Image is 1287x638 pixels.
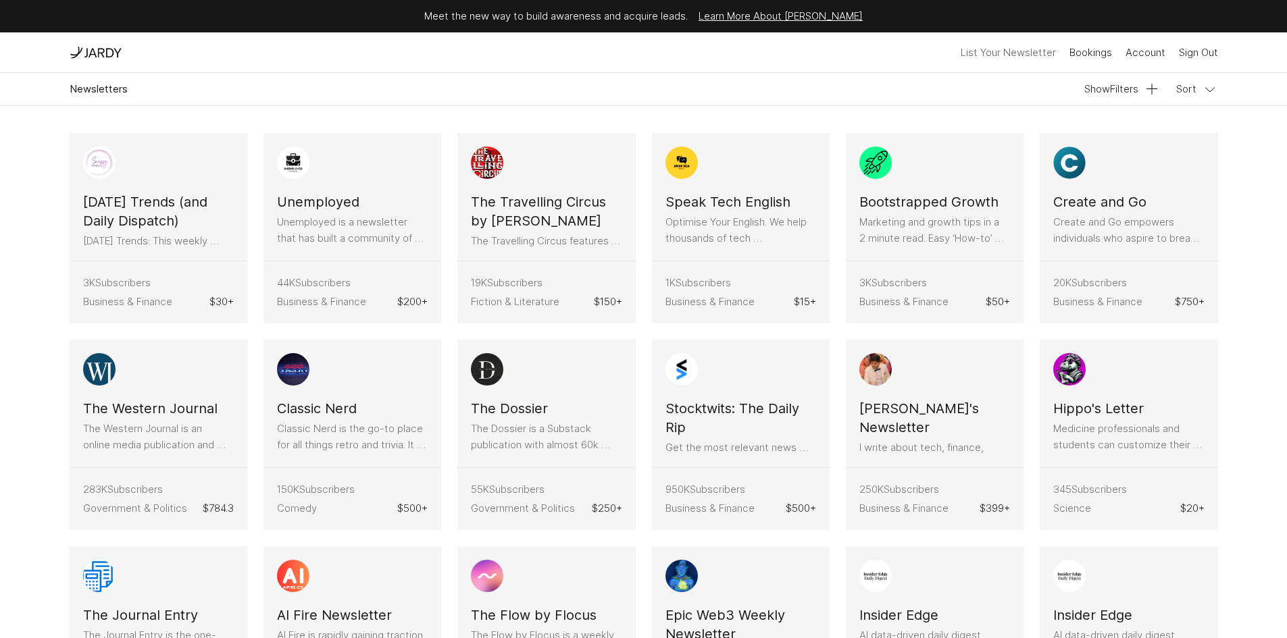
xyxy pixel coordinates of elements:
p: I write about tech, finance, business and AI primarily. The posts are focused on helping tech wor... [859,440,1010,472]
a: The Western Journal logo The Western Journal The Western Journal is an online media publication a... [70,340,247,530]
h3: The Travelling Circus by [PERSON_NAME] [471,192,622,230]
img: Speak Tech English logo [665,147,698,179]
h3: [DATE] Trends (and Daily Dispatch) [83,192,234,230]
img: The Travelling Circus by Mark Watson logo [471,147,503,179]
button: Sort [1176,81,1218,97]
span: $ 150 + [594,294,622,310]
a: Speak Tech English logo Speak Tech English Optimise Your English. We help thousands of tech profe... [652,133,830,323]
img: Hippo's Letter logo [1053,353,1086,386]
span: $ 20 + [1180,500,1205,516]
span: Science [1053,500,1091,516]
a: Classic Nerd logo Classic Nerd Classic Nerd is the go-to place for all things retro and trivia. I... [263,340,441,530]
p: Marketing and growth tips in a 2 minute read. Easy ‘How-to’ guides, examples and time saving tool... [859,214,1010,246]
span: 20K Subscribers [1053,275,1127,291]
img: Insider Edge logo [859,560,892,592]
a: Kalpit's Newsletter logo [PERSON_NAME]'s Newsletter I write about tech, finance, business and AI ... [846,340,1024,530]
span: $ 30 + [209,294,234,310]
span: Business & Finance [1053,294,1142,310]
img: Kalpit's Newsletter logo [859,353,892,386]
h3: [PERSON_NAME]'s Newsletter [859,399,1010,437]
h3: Insider Edge [1053,606,1132,624]
button: ShowFilters [1084,81,1160,97]
img: Bootstrapped Growth logo [859,147,892,179]
span: 55K Subscribers [471,481,545,498]
h3: Create and Go [1053,192,1146,211]
span: $ 500 + [786,500,816,516]
span: 1K Subscribers [665,275,731,291]
a: Unemployed logo Unemployed Unemployed is a newsletter that has built a community of students and ... [263,133,441,323]
a: Hippo's Letter logo Hippo's Letter Medicine professionals and students can customize their own ne... [1040,340,1217,530]
a: Account [1126,43,1165,62]
img: AI Fire Newsletter logo [277,560,309,592]
span: $ 200 + [397,294,428,310]
img: The Dossier logo [471,353,503,386]
a: Sign Out [1179,42,1218,63]
h3: The Dossier [471,399,548,418]
span: $ 399 + [980,500,1010,516]
p: Medicine professionals and students can customize their own newsletter by selectin both a preferr... [1053,421,1204,453]
p: [DATE] Trends: This weekly email is the one readers make time for. It delivers early product tren... [83,233,234,249]
h3: Stocktwits: The Daily Rip [665,399,816,437]
span: 283K Subscribers [83,481,163,498]
span: Business & Finance [859,294,949,310]
span: Business & Finance [665,500,755,516]
img: Classic Nerd logo [277,353,309,386]
span: 250K Subscribers [859,481,939,498]
p: The Travelling Circus features serial fiction by multi-award-winning, best-selling author [PERSON... [471,233,622,249]
img: The Flow by Flocus logo [471,560,503,592]
p: The Dossier is a Substack publication with almost 60k free subscribers. We talk about news and po... [471,421,622,453]
span: 345 Subscribers [1053,481,1127,498]
span: 44K Subscribers [277,275,351,291]
h3: The Journal Entry [83,606,198,624]
span: 19K Subscribers [471,275,542,291]
h3: The Western Journal [83,399,218,418]
button: List Your Newsletter [961,42,1056,63]
h3: Hippo's Letter [1053,399,1144,418]
span: $ 250 + [592,500,622,516]
span: Fiction & Literature [471,294,559,310]
span: Business & Finance [859,500,949,516]
span: $ 15 + [794,294,816,310]
span: $ 784.3 [203,500,234,516]
img: The Western Journal logo [83,353,116,386]
span: 3K Subscribers [83,275,151,291]
img: Stocktwits: The Daily Rip logo [665,353,698,386]
h3: AI Fire Newsletter [277,606,392,624]
p: Unemployed is a newsletter that has built a community of students and new grads who receive the b... [277,214,428,246]
span: $ 750 + [1175,294,1205,310]
img: Insider Edge logo [1053,560,1086,592]
span: Business & Finance [277,294,366,310]
span: Comedy [277,500,317,516]
a: Bootstrapped Growth logo Bootstrapped Growth Marketing and growth tips in a 2 minute read. Easy ‘... [846,133,1024,323]
p: Optimise Your English. We help thousands of tech professionals build a modern business vocabulary... [665,214,816,246]
a: Create and Go logo Create and Go Create and Go empowers individuals who aspire to break free from... [1040,133,1217,323]
h3: Classic Nerd [277,399,357,418]
span: $ 500 + [397,500,428,516]
p: Newsletters [70,81,128,97]
h3: Bootstrapped Growth [859,192,999,211]
img: Epic Web3 Weekly Newsletter logo [665,560,698,592]
a: The Dossier logo The Dossier The Dossier is a Substack publication with almost 60k free subscribe... [457,340,635,530]
span: 150K Subscribers [277,481,355,498]
h3: Insider Edge [859,606,938,624]
img: Create and Go logo [1053,147,1086,179]
a: Learn More About [PERSON_NAME] [699,8,863,24]
span: 950K Subscribers [665,481,745,498]
img: The Journal Entry logo [83,560,115,592]
a: The Travelling Circus by Mark Watson logo The Travelling Circus by [PERSON_NAME] The Travelling C... [457,133,635,323]
span: Government & Politics [471,500,575,516]
h3: The Flow by Flocus [471,606,597,624]
span: $ 50 + [986,294,1010,310]
h3: Unemployed [277,192,359,211]
p: The Western Journal is an online media publication and streaming service that creates educating, ... [83,421,234,453]
img: tatem logo [83,45,122,60]
p: Create and Go empowers individuals who aspire to break free from the traditional 9-5 grind and em... [1053,214,1204,246]
img: Unemployed logo [277,147,309,179]
a: Tuesday Trends (and Daily Dispatch) logo [DATE] Trends (and Daily Dispatch) [DATE] Trends: This w... [70,133,247,323]
p: Get the most relevant news and insights every day, so you can keep up with the markets and stay a... [665,440,816,456]
span: Business & Finance [83,294,172,310]
a: Stocktwits: The Daily Rip logo Stocktwits: The Daily Rip Get the most relevant news and insights ... [652,340,830,530]
h3: Speak Tech English [665,192,790,211]
img: Tuesday Trends (and Daily Dispatch) logo [83,147,116,179]
a: Bookings [1069,42,1112,63]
